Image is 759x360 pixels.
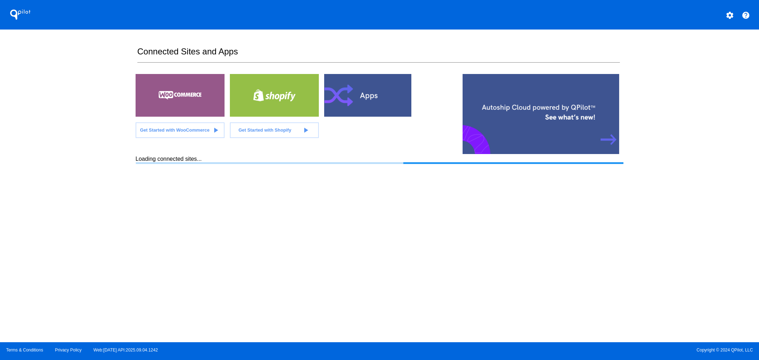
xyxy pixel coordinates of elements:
a: Get Started with Shopify [230,122,319,138]
span: Copyright © 2024 QPilot, LLC [386,348,753,353]
mat-icon: play_arrow [211,126,220,134]
span: Get Started with WooCommerce [140,127,209,133]
a: Get Started with WooCommerce [136,122,225,138]
h2: Connected Sites and Apps [137,47,620,63]
mat-icon: help [742,11,750,20]
a: Privacy Policy [55,348,82,353]
a: Terms & Conditions [6,348,43,353]
a: Web:[DATE] API:2025.09.04.1242 [94,348,158,353]
mat-icon: settings [726,11,734,20]
mat-icon: play_arrow [301,126,310,134]
span: Get Started with Shopify [238,127,291,133]
h1: QPilot [6,7,35,22]
div: Loading connected sites... [136,156,623,164]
